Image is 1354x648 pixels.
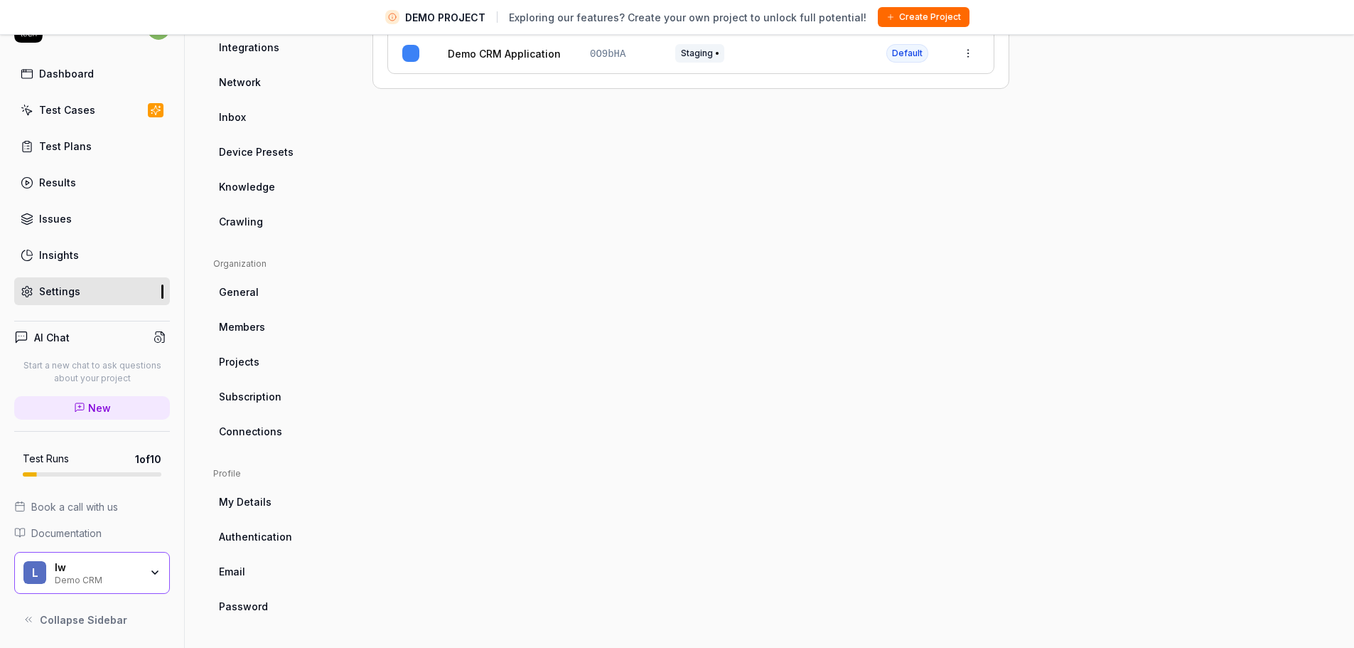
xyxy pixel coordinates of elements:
span: Exploring our features? Create your own project to unlock full potential! [509,10,866,25]
span: DEMO PROJECT [405,10,485,25]
a: Crawling [213,208,350,235]
span: 1 of 10 [135,452,161,467]
a: Projects [213,349,350,375]
span: Crawling [219,214,263,229]
a: Authentication [213,524,350,550]
div: Insights [39,248,79,262]
span: l [23,561,46,584]
span: Projects [219,354,259,369]
span: New [88,400,111,415]
span: Default [886,44,928,63]
div: Profile [213,467,350,480]
div: Issues [39,211,72,226]
div: lw [55,561,140,574]
a: Results [14,169,170,196]
span: Authentication [219,529,292,544]
span: Book a call with us [31,499,118,514]
span: General [219,285,259,299]
span: 0O9bHA [590,48,625,60]
h4: AI Chat [34,330,70,345]
div: Settings [39,284,80,299]
span: Email [219,564,245,579]
a: Settings [14,277,170,305]
a: Dashboard [14,60,170,87]
span: Password [219,599,268,614]
h5: Test Runs [23,452,69,465]
a: Knowledge [213,174,350,200]
a: Inbox [213,104,350,130]
p: Start a new chat to ask questions about your project [14,359,170,385]
a: Demo CRM Application [448,46,561,61]
span: Members [219,319,265,334]
span: Subscription [219,389,281,404]
a: Test Cases [14,96,170,124]
span: Documentation [31,526,102,541]
a: Members [213,314,350,340]
a: Network [213,69,350,95]
span: Staging [675,44,724,63]
a: Issues [14,205,170,233]
a: Password [213,593,350,620]
span: Network [219,75,261,90]
div: Test Cases [39,102,95,117]
button: llwDemo CRM [14,552,170,595]
a: Device Presets [213,139,350,165]
span: Collapse Sidebar [40,612,127,627]
button: Collapse Sidebar [14,605,170,634]
div: Demo CRM [55,573,140,585]
div: Results [39,175,76,190]
a: General [213,279,350,305]
span: Connections [219,424,282,439]
a: Test Plans [14,132,170,160]
span: Device Presets [219,144,294,159]
a: Documentation [14,526,170,541]
a: Subscription [213,383,350,410]
a: New [14,396,170,420]
span: My Details [219,494,272,509]
a: My Details [213,489,350,515]
span: Knowledge [219,179,275,194]
span: Integrations [219,40,279,55]
div: Test Plans [39,139,92,154]
span: Inbox [219,110,246,124]
div: Dashboard [39,66,94,81]
a: Book a call with us [14,499,170,514]
a: Email [213,558,350,585]
a: Connections [213,418,350,445]
a: Integrations [213,34,350,60]
button: Create Project [878,7,969,27]
a: Insights [14,241,170,269]
div: Organization [213,257,350,270]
